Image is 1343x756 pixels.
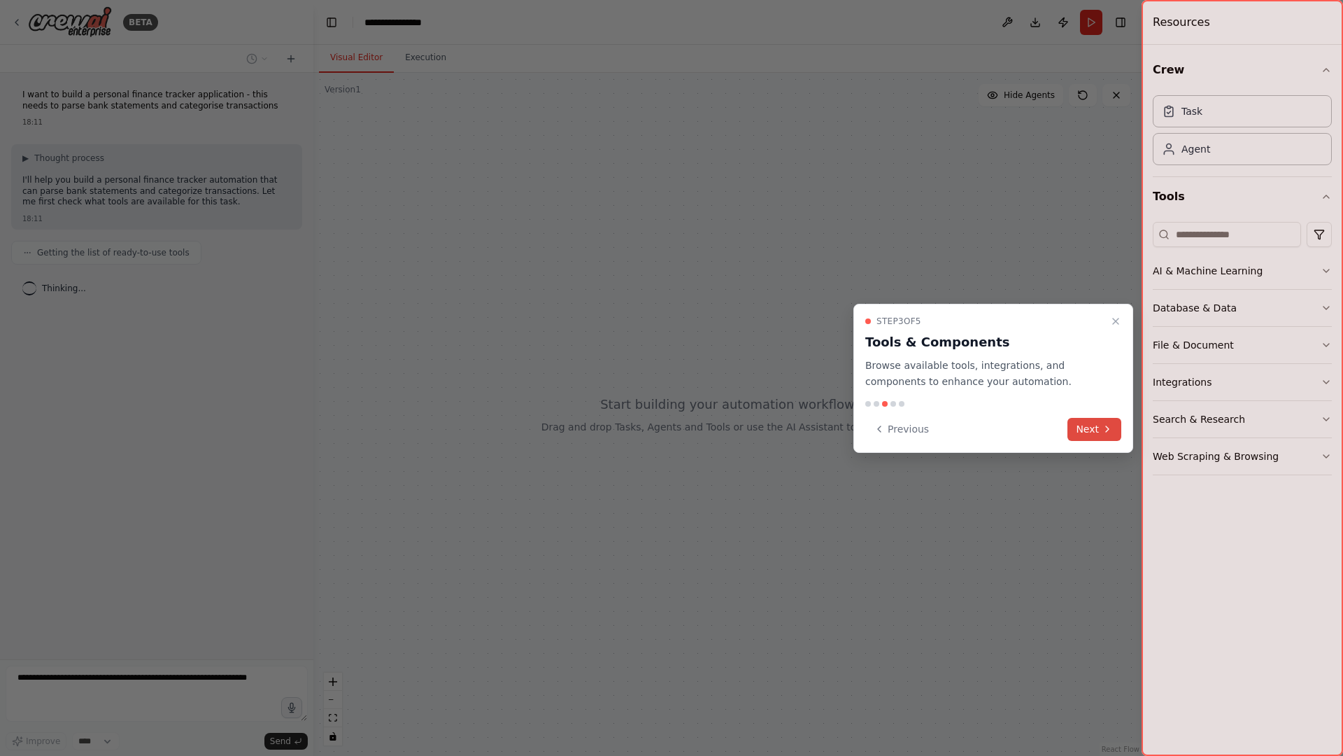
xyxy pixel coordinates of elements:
h3: Tools & Components [865,332,1104,352]
span: Step 3 of 5 [876,316,921,327]
button: Close walkthrough [1107,313,1124,330]
button: Hide left sidebar [322,13,341,32]
p: Browse available tools, integrations, and components to enhance your automation. [865,358,1104,390]
button: Previous [865,418,937,441]
button: Next [1067,418,1121,441]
